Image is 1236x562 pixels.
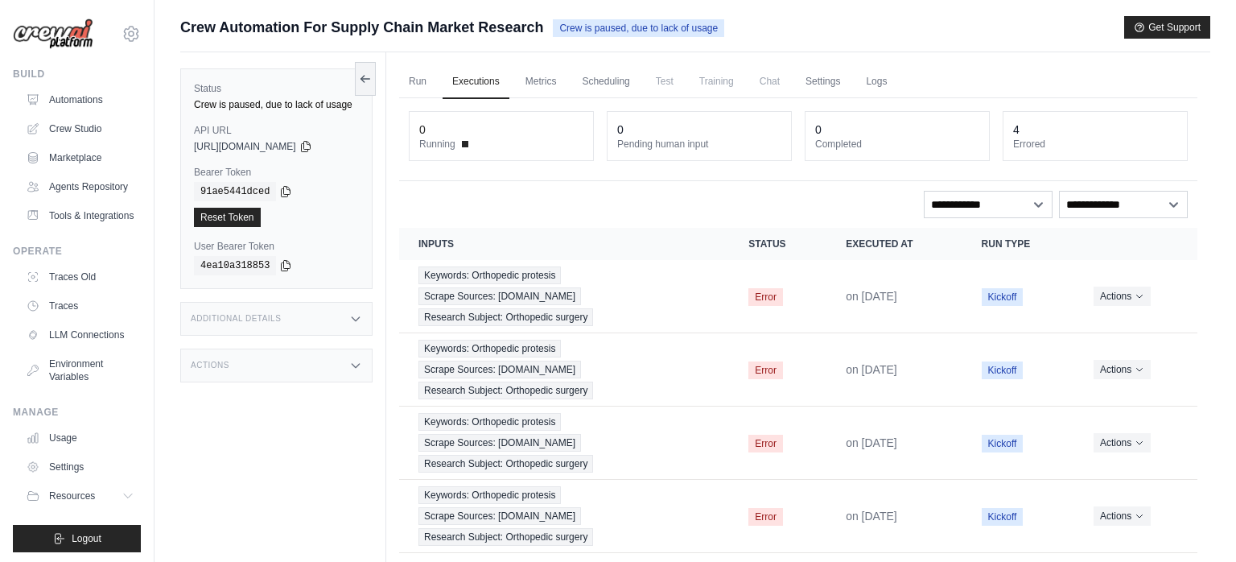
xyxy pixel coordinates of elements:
a: Automations [19,87,141,113]
a: Reset Token [194,208,261,227]
a: LLM Connections [19,322,141,348]
span: Keywords: Orthopedic protesis [418,267,561,284]
a: Traces [19,293,141,319]
span: Test [646,65,683,97]
a: View execution details for Keywords [418,413,710,473]
label: User Bearer Token [194,240,359,253]
button: Resources [19,483,141,509]
a: Agents Repository [19,174,141,200]
a: Tools & Integrations [19,203,141,229]
span: Kickoff [982,435,1024,452]
a: Executions [443,65,509,99]
a: Environment Variables [19,351,141,390]
span: [URL][DOMAIN_NAME] [194,140,296,153]
th: Inputs [399,228,729,260]
time: April 18, 2025 at 15:13 CDT [846,510,897,523]
a: Traces Old [19,264,141,290]
div: Build [13,68,141,81]
span: Research Subject: Orthopedic surgery [418,455,593,473]
span: Error [748,362,783,379]
a: Settings [19,454,141,480]
a: View execution details for Keywords [418,340,710,399]
th: Run Type [962,228,1074,260]
dt: Completed [815,138,979,151]
a: Logs [856,65,896,99]
a: Metrics [516,65,566,99]
time: April 18, 2025 at 15:16 CDT [846,290,897,303]
span: Research Subject: Orthopedic surgery [418,528,593,546]
span: Scrape Sources: [DOMAIN_NAME] [418,507,581,525]
span: Keywords: Orthopedic protesis [418,340,561,357]
th: Status [729,228,826,260]
a: View execution details for Keywords [418,267,710,326]
span: Error [748,288,783,306]
h3: Additional Details [191,314,281,324]
th: Executed at [826,228,962,260]
div: 4 [1013,122,1020,138]
code: 4ea10a318853 [194,256,276,275]
span: Kickoff [982,288,1024,306]
span: Error [748,435,783,452]
h3: Actions [191,361,229,370]
code: 91ae5441dced [194,182,276,201]
div: 0 [617,122,624,138]
span: Training is not available until the deployment is complete [690,65,744,97]
label: Status [194,82,359,95]
time: April 18, 2025 at 15:16 CDT [846,363,897,376]
button: Actions for execution [1094,287,1151,306]
span: Scrape Sources: [DOMAIN_NAME] [418,434,581,452]
span: Chat is not available until the deployment is complete [750,65,789,97]
button: Actions for execution [1094,433,1151,452]
span: Logout [72,532,101,545]
a: Run [399,65,436,99]
a: View execution details for Keywords [418,486,710,546]
span: Research Subject: Orthopedic surgery [418,382,593,399]
div: Manage [13,406,141,419]
span: Kickoff [982,362,1024,379]
img: Logo [13,19,93,50]
div: 0 [815,122,822,138]
label: API URL [194,124,359,137]
button: Get Support [1124,16,1210,39]
div: Operate [13,245,141,258]
div: Crew is paused, due to lack of usage [194,98,359,111]
span: Scrape Sources: [DOMAIN_NAME] [418,287,581,305]
span: Kickoff [982,508,1024,526]
span: Scrape Sources: [DOMAIN_NAME] [418,361,581,378]
span: Resources [49,490,95,502]
a: Settings [796,65,850,99]
a: Marketplace [19,145,141,171]
a: Crew Studio [19,116,141,142]
button: Actions for execution [1094,506,1151,526]
label: Bearer Token [194,166,359,179]
span: Crew Automation For Supply Chain Market Research [180,16,543,39]
a: Usage [19,425,141,451]
span: Keywords: Orthopedic protesis [418,413,561,431]
span: Research Subject: Orthopedic surgery [418,308,593,326]
time: April 18, 2025 at 15:15 CDT [846,436,897,449]
span: Error [748,508,783,526]
dt: Errored [1013,138,1177,151]
a: Scheduling [572,65,639,99]
dt: Pending human input [617,138,781,151]
button: Actions for execution [1094,360,1151,379]
span: Keywords: Orthopedic protesis [418,486,561,504]
span: Running [419,138,455,151]
button: Logout [13,525,141,552]
span: Crew is paused, due to lack of usage [553,19,724,37]
div: 0 [419,122,426,138]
